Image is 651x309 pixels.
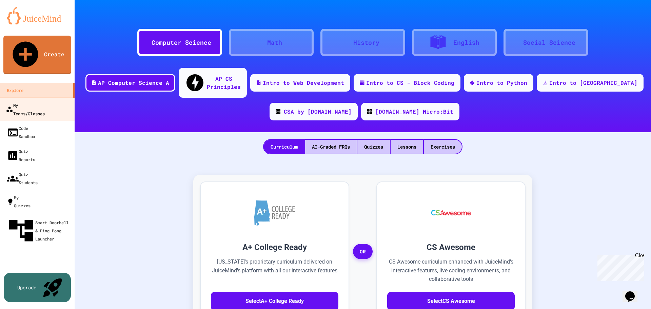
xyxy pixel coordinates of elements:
span: OR [353,244,373,259]
a: Create [3,36,71,74]
div: Math [267,38,282,47]
div: My Quizzes [7,193,31,210]
div: AP CS Principles [207,75,241,91]
div: Intro to CS - Block Coding [366,79,454,87]
div: CSA by [DOMAIN_NAME] [284,108,352,116]
div: Intro to Web Development [263,79,344,87]
div: Exercises [424,140,462,154]
img: A+ College Ready [254,200,295,226]
img: logo-orange.svg [7,7,68,24]
div: Computer Science [152,38,211,47]
div: AI-Graded FRQs [305,140,357,154]
div: Quiz Reports [7,147,35,163]
div: AP Computer Science A [98,79,169,87]
iframe: chat widget [623,282,644,302]
div: Smart Doorbell & Ping Pong Launcher [7,216,72,245]
img: CS Awesome [425,192,478,233]
img: CODE_logo_RGB.png [367,109,372,114]
h3: CS Awesome [387,241,515,253]
div: Social Science [523,38,575,47]
div: Curriculum [264,140,304,154]
div: English [453,38,479,47]
div: Lessons [391,140,423,154]
div: Code Sandbox [7,124,35,140]
div: My Teams/Classes [6,101,45,117]
div: Intro to [GEOGRAPHIC_DATA] [549,79,637,87]
h3: A+ College Ready [211,241,338,253]
div: Intro to Python [476,79,527,87]
div: Explore [7,86,23,94]
div: Chat with us now!Close [3,3,47,43]
iframe: chat widget [595,252,644,281]
div: Quizzes [357,140,390,154]
div: History [353,38,379,47]
div: Upgrade [17,284,36,291]
div: Quiz Students [7,170,38,187]
p: [US_STATE]'s proprietary curriculum delivered on JuiceMind's platform with all our interactive fe... [211,257,338,284]
p: CS Awesome curriculum enhanced with JuiceMind's interactive features, live coding environments, a... [387,257,515,284]
img: CODE_logo_RGB.png [276,109,280,114]
div: [DOMAIN_NAME] Micro:Bit [375,108,453,116]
